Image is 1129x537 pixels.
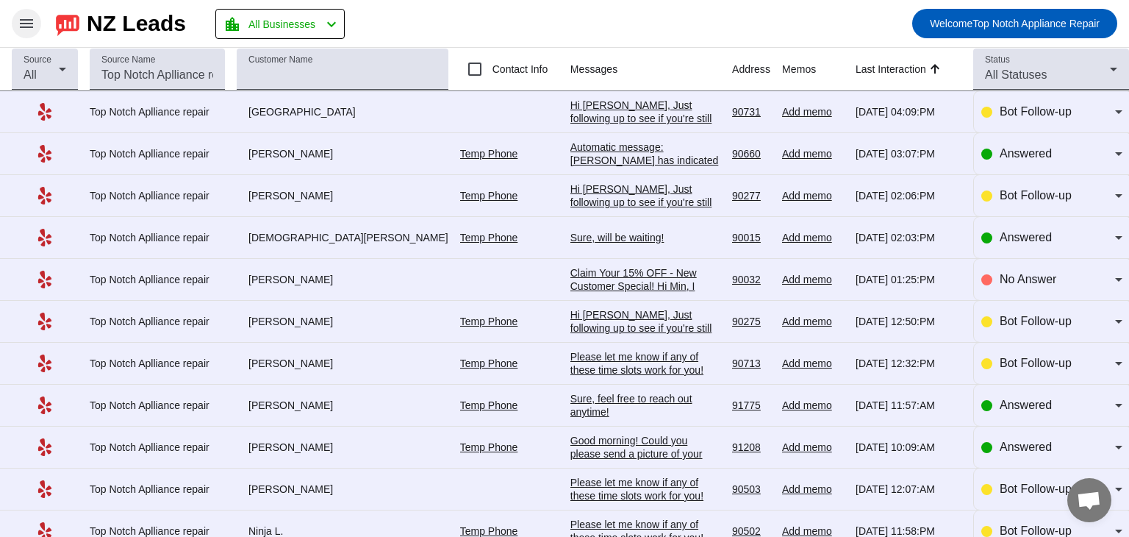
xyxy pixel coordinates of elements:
[460,316,518,327] a: Temp Phone
[856,273,961,286] div: [DATE] 01:25:PM
[36,313,54,330] mat-icon: Yelp
[56,11,79,36] img: logo
[460,232,518,243] a: Temp Phone
[856,483,961,496] div: [DATE] 12:07:AM
[90,105,225,118] div: Top Notch Aplliance repair
[985,68,1047,81] span: All Statuses
[36,271,54,288] mat-icon: Yelp
[237,441,448,454] div: [PERSON_NAME]
[782,273,844,286] div: Add memo
[732,357,770,370] div: 90713
[782,441,844,454] div: Add memo
[1000,441,1052,453] span: Answered
[215,9,345,39] button: All Businesses
[101,55,155,65] mat-label: Source Name
[985,55,1010,65] mat-label: Status
[782,315,844,328] div: Add memo
[460,148,518,160] a: Temp Phone
[248,55,312,65] mat-label: Customer Name
[732,48,782,91] th: Address
[856,189,961,202] div: [DATE] 02:06:PM
[856,62,926,77] div: Last Interaction
[90,483,225,496] div: Top Notch Aplliance repair
[460,441,518,453] a: Temp Phone
[237,357,448,370] div: [PERSON_NAME]
[732,147,770,160] div: 90660
[1000,105,1072,118] span: Bot Follow-up
[570,308,720,480] div: Hi [PERSON_NAME], Just following up to see if you're still in need of appliance repair assistance...
[248,14,315,35] span: All Businesses
[782,147,844,160] div: Add memo
[90,315,225,328] div: Top Notch Aplliance repair
[570,266,720,425] div: Claim Your 15% OFF - New Customer Special! Hi Min, I noticed we hadn't connected about your issue...
[1000,147,1052,160] span: Answered
[782,189,844,202] div: Add memo
[570,141,720,193] div: Automatic message: [PERSON_NAME] has indicated they have booked another business for this job.
[1000,357,1072,369] span: Bot Follow-up
[570,392,720,419] div: Sure, feel free to reach out anytime!
[237,105,448,118] div: [GEOGRAPHIC_DATA]
[90,231,225,244] div: Top Notch Aplliance repair
[237,315,448,328] div: [PERSON_NAME]
[490,62,548,77] label: Contact Info
[570,434,720,474] div: Good morning! Could you please send a picture of your unit?
[323,15,340,33] mat-icon: chevron_left
[237,189,448,202] div: [PERSON_NAME]
[912,9,1117,38] button: WelcomeTop Notch Appliance Repair
[36,187,54,205] mat-icon: Yelp
[36,103,54,121] mat-icon: Yelp
[237,147,448,160] div: [PERSON_NAME]
[90,441,225,454] div: Top Notch Aplliance repair
[36,480,54,498] mat-icon: Yelp
[856,441,961,454] div: [DATE] 10:09:AM
[856,231,961,244] div: [DATE] 02:03:PM
[36,396,54,414] mat-icon: Yelp
[856,105,961,118] div: [DATE] 04:09:PM
[732,105,770,118] div: 90731
[782,357,844,370] div: Add memo
[237,231,448,244] div: [DEMOGRAPHIC_DATA][PERSON_NAME]
[1000,524,1072,537] span: Bot Follow-up
[732,273,770,286] div: 90032
[90,357,225,370] div: Top Notch Aplliance repair
[460,399,518,411] a: Temp Phone
[856,315,961,328] div: [DATE] 12:50:PM
[90,189,225,202] div: Top Notch Aplliance repair
[1067,478,1111,522] a: Open chat
[856,147,961,160] div: [DATE] 03:07:PM
[460,358,518,369] a: Temp Phone
[930,18,972,29] span: Welcome
[782,483,844,496] div: Add memo
[460,190,518,202] a: Temp Phone
[1000,189,1072,202] span: Bot Follow-up
[732,231,770,244] div: 90015
[460,525,518,537] a: Temp Phone
[1000,399,1052,411] span: Answered
[87,13,186,34] div: NZ Leads
[90,273,225,286] div: Top Notch Aplliance repair
[570,231,720,244] div: Sure, will be waiting!
[36,145,54,163] mat-icon: Yelp
[1000,231,1052,243] span: Answered
[930,13,1100,34] span: Top Notch Appliance Repair
[570,48,732,91] th: Messages
[732,441,770,454] div: 91208
[237,273,448,286] div: [PERSON_NAME]
[18,15,35,32] mat-icon: menu
[732,483,770,496] div: 90503
[782,48,856,91] th: Memos
[782,231,844,244] div: Add memo
[24,55,51,65] mat-label: Source
[782,105,844,118] div: Add memo
[732,399,770,412] div: 91775
[570,476,720,502] div: Please let me know if any of these time slots work for you!​
[570,182,720,355] div: Hi [PERSON_NAME], Just following up to see if you're still in need of appliance repair assistance...
[24,68,37,81] span: All
[732,315,770,328] div: 90275
[223,15,241,33] mat-icon: location_city
[36,438,54,456] mat-icon: Yelp
[36,229,54,246] mat-icon: Yelp
[90,399,225,412] div: Top Notch Aplliance repair
[237,483,448,496] div: [PERSON_NAME]
[36,355,54,372] mat-icon: Yelp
